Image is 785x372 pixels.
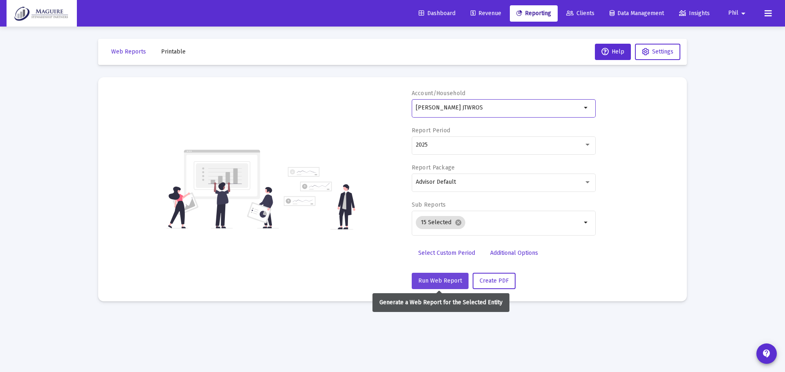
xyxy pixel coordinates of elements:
[560,5,601,22] a: Clients
[416,216,465,229] mat-chip: 15 Selected
[13,5,71,22] img: Dashboard
[161,48,186,55] span: Printable
[718,5,758,21] button: Phil
[412,5,462,22] a: Dashboard
[728,10,738,17] span: Phil
[581,218,591,227] mat-icon: arrow_drop_down
[610,10,664,17] span: Data Management
[412,164,455,171] label: Report Package
[635,44,680,60] button: Settings
[111,48,146,55] span: Web Reports
[464,5,508,22] a: Revenue
[762,349,772,359] mat-icon: contact_support
[603,5,671,22] a: Data Management
[166,149,279,229] img: reporting
[416,178,456,185] span: Advisor Default
[679,10,710,17] span: Insights
[601,48,624,55] span: Help
[652,48,673,55] span: Settings
[416,141,428,148] span: 2025
[480,277,509,284] span: Create PDF
[416,214,581,231] mat-chip-list: Selection
[412,201,446,208] label: Sub Reports
[412,90,466,97] label: Account/Household
[516,10,551,17] span: Reporting
[418,249,475,256] span: Select Custom Period
[412,273,469,289] button: Run Web Report
[581,103,591,113] mat-icon: arrow_drop_down
[566,10,594,17] span: Clients
[490,249,538,256] span: Additional Options
[738,5,748,22] mat-icon: arrow_drop_down
[155,44,192,60] button: Printable
[416,105,581,111] input: Search or select an account or household
[595,44,631,60] button: Help
[471,10,501,17] span: Revenue
[673,5,716,22] a: Insights
[412,127,451,134] label: Report Period
[284,167,355,229] img: reporting-alt
[473,273,516,289] button: Create PDF
[419,10,455,17] span: Dashboard
[105,44,153,60] button: Web Reports
[510,5,558,22] a: Reporting
[455,219,462,226] mat-icon: cancel
[418,277,462,284] span: Run Web Report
